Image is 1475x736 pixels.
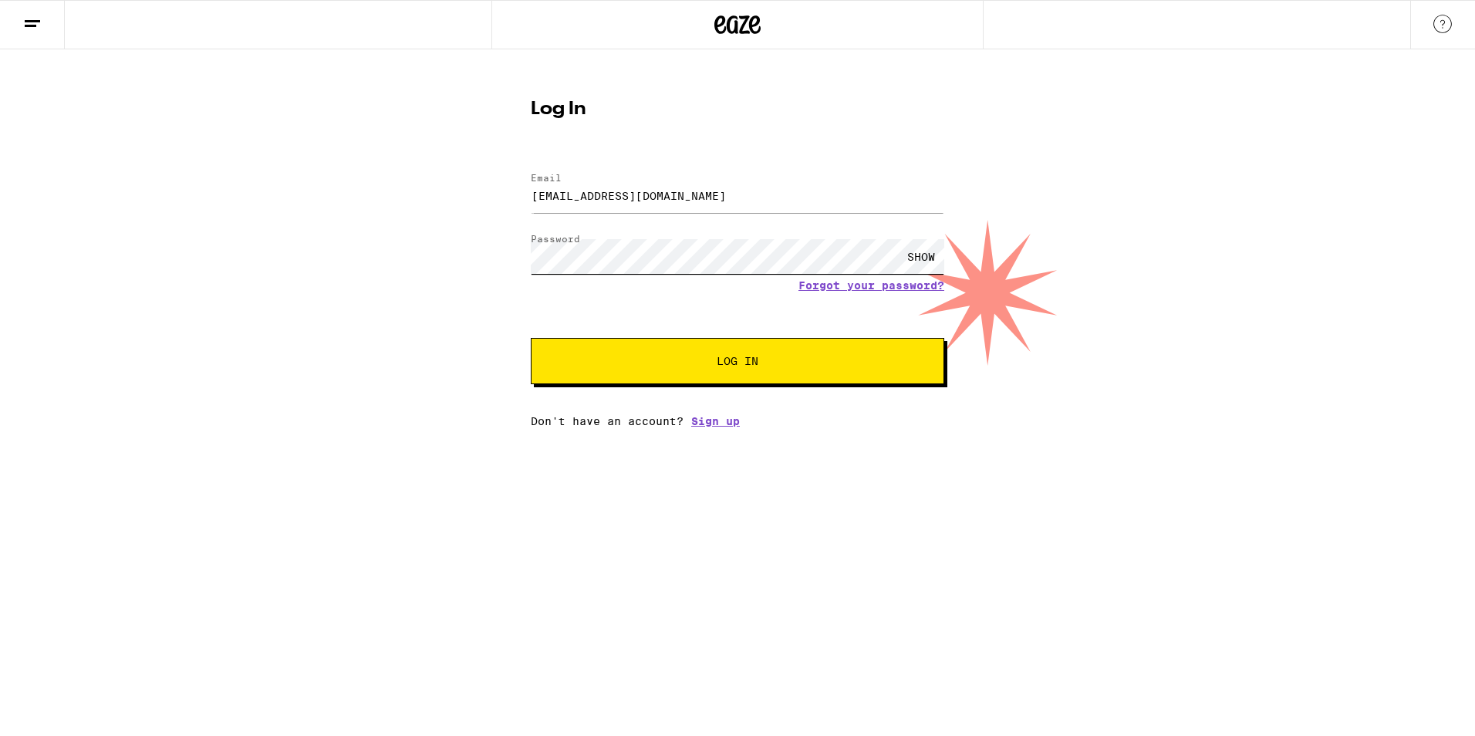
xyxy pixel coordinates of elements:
h1: Log In [531,100,944,119]
a: Forgot your password? [798,279,944,292]
label: Email [531,173,562,183]
input: Email [531,178,944,213]
label: Password [531,234,580,244]
div: Don't have an account? [531,415,944,427]
span: Hi. Need any help? [9,11,111,23]
a: Sign up [691,415,740,427]
div: SHOW [898,239,944,274]
span: Log In [717,356,758,366]
button: Log In [531,338,944,384]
